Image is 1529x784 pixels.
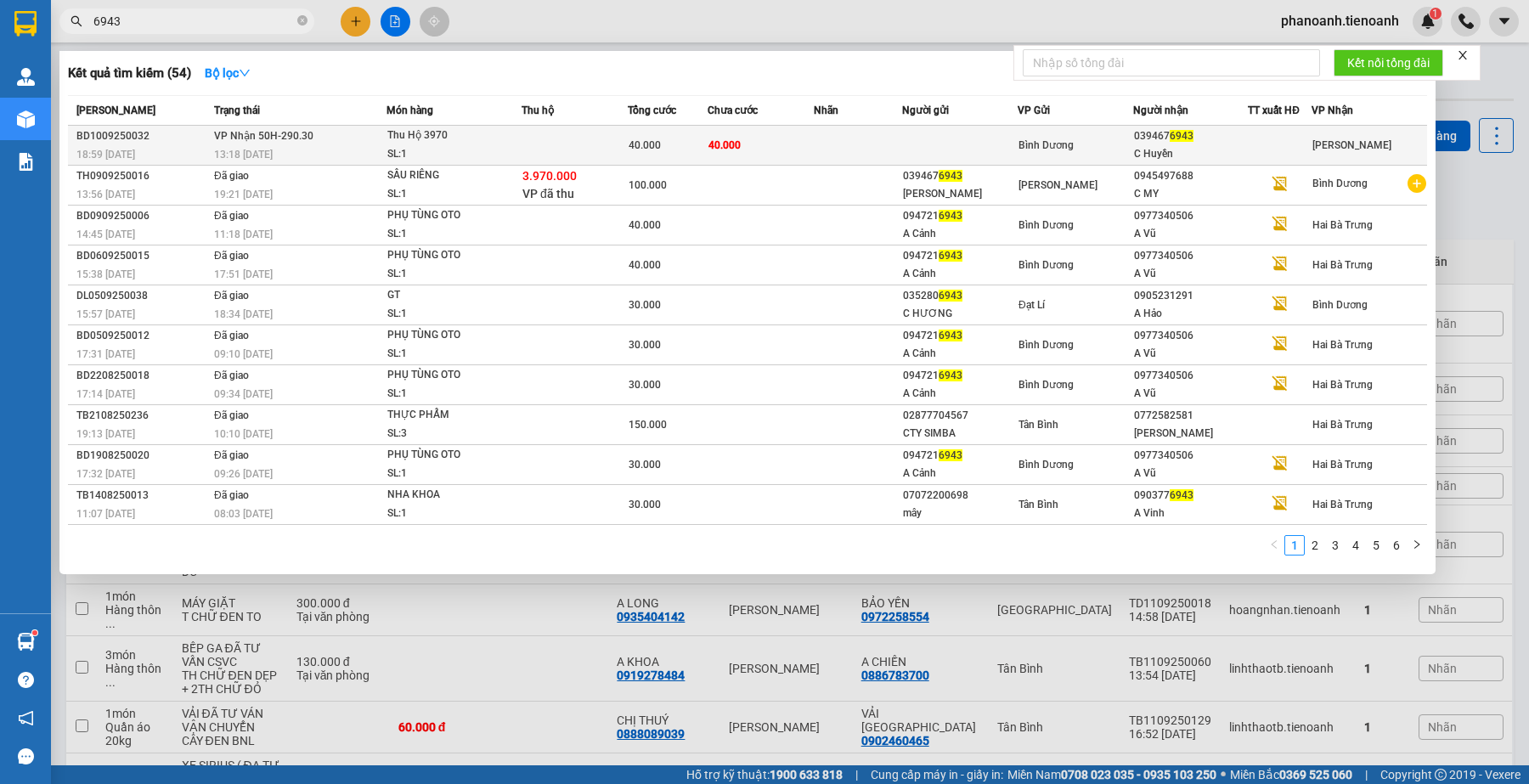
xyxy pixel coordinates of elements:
span: 30.000 [629,499,661,510]
span: 30.000 [629,379,661,391]
img: solution-icon [17,153,35,171]
div: 035280 [903,287,1017,305]
div: A Vũ [1134,385,1248,403]
span: [PERSON_NAME] [76,104,155,116]
span: Hai Bà Trưng [1312,339,1373,351]
span: 09:10 [DATE] [214,348,273,360]
sup: 1 [32,630,37,635]
span: 08:03 [DATE] [214,508,273,520]
div: A Vinh [1134,505,1248,522]
span: 6943 [939,449,962,461]
div: 0977340506 [1134,327,1248,345]
a: 2 [1306,536,1324,555]
span: Bình Dương [1018,459,1074,471]
li: 1 [1284,535,1305,556]
div: BD0509250012 [76,327,209,345]
div: 0977340506 [1134,207,1248,225]
div: BD2208250018 [76,367,209,385]
span: VP Gửi [1018,104,1050,116]
span: Đã giao [214,170,249,182]
div: THỰC PHẨM [387,406,515,425]
span: Bình Dương [1018,339,1074,351]
div: SL: 1 [387,505,515,523]
div: [PERSON_NAME] [903,185,1017,203]
span: 17:32 [DATE] [76,468,135,480]
span: 6943 [1170,130,1193,142]
div: 0977340506 [1134,447,1248,465]
span: 15:57 [DATE] [76,308,135,320]
span: 30.000 [629,299,661,311]
div: SL: 1 [387,145,515,164]
img: logo-vxr [14,11,37,37]
span: Tân Bình [1018,499,1058,510]
span: 11:18 [DATE] [214,228,273,240]
span: 09:34 [DATE] [214,388,273,400]
span: Bình Dương [1018,379,1074,391]
span: question-circle [18,672,34,688]
button: Bộ lọcdown [191,59,264,87]
div: 094721 [903,247,1017,265]
div: BD1908250020 [76,447,209,465]
img: warehouse-icon [17,633,35,651]
span: 6943 [1170,489,1193,501]
span: Người nhận [1133,104,1188,116]
span: 13:18 [DATE] [214,149,273,161]
div: 0945497688 [1134,167,1248,185]
div: SL: 1 [387,385,515,403]
li: 6 [1386,535,1407,556]
span: Đã giao [214,250,249,262]
span: search [71,15,82,27]
span: Hai Bà Trưng [1312,499,1373,510]
span: 15:38 [DATE] [76,268,135,280]
img: warehouse-icon [17,110,35,128]
div: SL: 1 [387,185,515,204]
div: Thu Hộ 3970 [387,127,515,145]
div: 039467 [903,167,1017,185]
div: 094721 [903,327,1017,345]
div: C MY [1134,185,1248,203]
div: SL: 1 [387,225,515,244]
span: 30.000 [629,459,661,471]
span: right [1412,539,1422,550]
div: A Vũ [1134,265,1248,283]
span: 13:56 [DATE] [76,189,135,200]
div: 0977340506 [1134,367,1248,385]
span: 11:07 [DATE] [76,508,135,520]
span: message [18,748,34,764]
div: DL0509250038 [76,287,209,305]
span: VP Nhận 50H-290.30 [214,130,313,142]
span: Đạt Lí [1018,299,1045,311]
span: 6943 [939,250,962,262]
li: 5 [1366,535,1386,556]
div: GT [387,286,515,305]
div: A Cảnh [903,225,1017,243]
span: Bình Dương [1018,139,1074,151]
span: 10:10 [DATE] [214,428,273,440]
span: Bình Dương [1312,178,1368,189]
span: 14:45 [DATE] [76,228,135,240]
li: 2 [1305,535,1325,556]
span: left [1269,539,1279,550]
a: 5 [1367,536,1385,555]
span: Đã giao [214,330,249,341]
div: CTY SIMBA [903,425,1017,443]
div: SẦU RIÊNG [387,166,515,185]
span: plus-circle [1408,174,1426,193]
div: SL: 1 [387,305,515,324]
a: 4 [1346,536,1365,555]
span: Hai Bà Trưng [1312,379,1373,391]
div: A Cảnh [903,345,1017,363]
span: [PERSON_NAME] [1018,179,1097,191]
input: Tìm tên, số ĐT hoặc mã đơn [93,12,294,31]
span: VP đã thu [522,187,574,200]
a: 1 [1285,536,1304,555]
span: 6943 [939,290,962,302]
img: warehouse-icon [17,68,35,86]
span: 18:34 [DATE] [214,308,273,320]
div: 094721 [903,447,1017,465]
div: A Cảnh [903,465,1017,482]
div: 0905231291 [1134,287,1248,305]
span: Đã giao [214,449,249,461]
span: Món hàng [386,104,433,116]
div: 0772582581 [1134,407,1248,425]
